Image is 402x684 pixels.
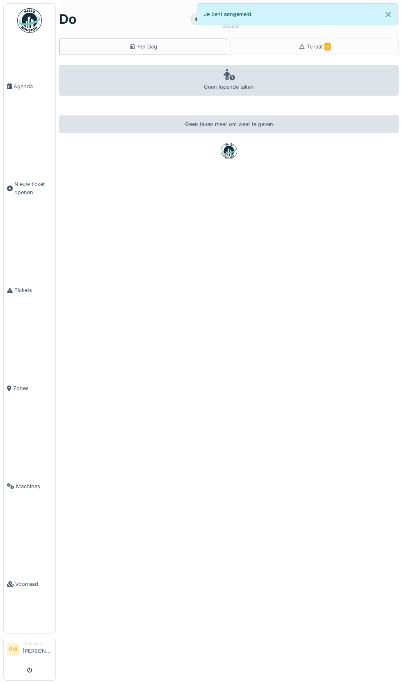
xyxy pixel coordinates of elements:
[59,11,77,27] h1: do
[4,241,55,340] a: Tickets
[379,4,397,25] button: Close
[221,143,237,159] img: badge-BVDL4wpA.svg
[4,437,55,535] a: Machines
[23,640,52,647] div: Technicus
[4,535,55,634] a: Voorraad
[14,83,52,90] span: Agenda
[13,384,52,392] span: Zones
[4,339,55,437] a: Zones
[129,43,157,50] div: Per Dag
[59,115,399,133] div: Geen taken meer om weer te geven
[4,135,55,241] a: Nieuw ticket openen
[222,21,239,30] div: 2025
[17,8,42,33] img: Badge_color-CXgf-gQk.svg
[59,65,399,96] div: Geen lopende taken
[16,482,52,490] span: Machines
[7,643,19,656] li: BM
[307,44,331,50] span: Te laat
[14,180,52,196] span: Nieuw ticket openen
[7,640,52,660] a: BM Technicus[PERSON_NAME]
[15,580,52,588] span: Voorraad
[14,286,52,294] span: Tickets
[197,3,398,25] div: Je bent aangemeld.
[23,640,52,658] li: [PERSON_NAME]
[4,37,55,135] a: Agenda
[324,43,331,50] span: 8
